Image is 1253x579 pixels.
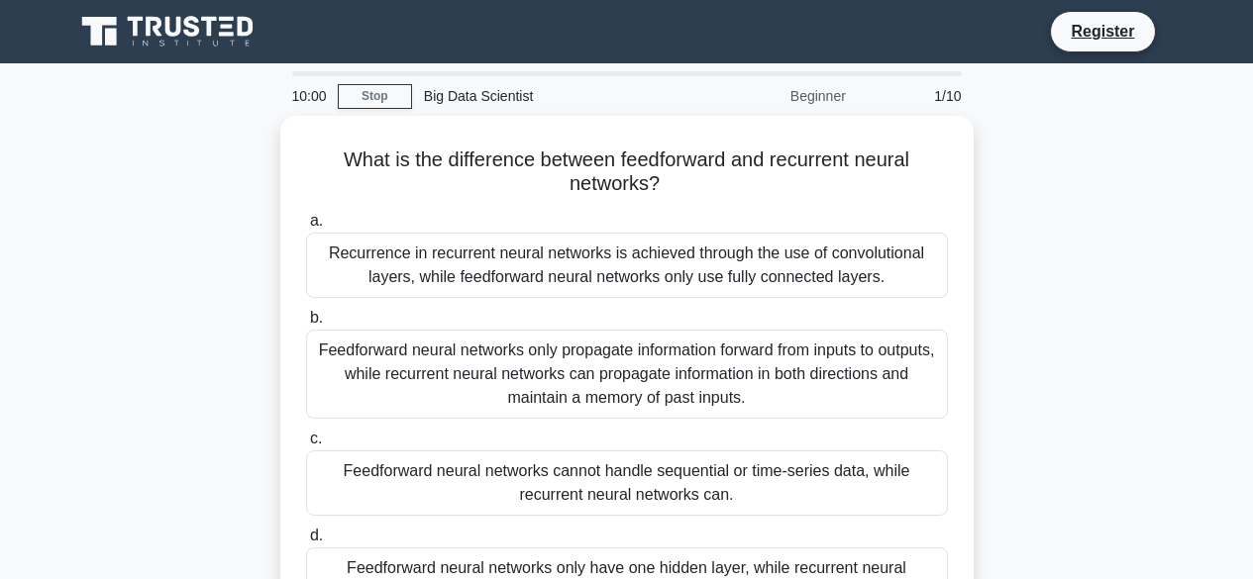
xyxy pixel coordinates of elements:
span: d. [310,527,323,543]
div: 1/10 [858,76,974,116]
div: 10:00 [280,76,338,116]
div: Beginner [684,76,858,116]
div: Recurrence in recurrent neural networks is achieved through the use of convolutional layers, whil... [306,233,948,298]
span: c. [310,430,322,446]
a: Stop [338,84,412,109]
span: b. [310,309,323,326]
a: Register [1059,19,1146,44]
div: Big Data Scientist [412,76,684,116]
div: Feedforward neural networks cannot handle sequential or time-series data, while recurrent neural ... [306,450,948,516]
div: Feedforward neural networks only propagate information forward from inputs to outputs, while recu... [306,330,948,419]
h5: What is the difference between feedforward and recurrent neural networks? [304,147,950,197]
span: a. [310,212,323,229]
